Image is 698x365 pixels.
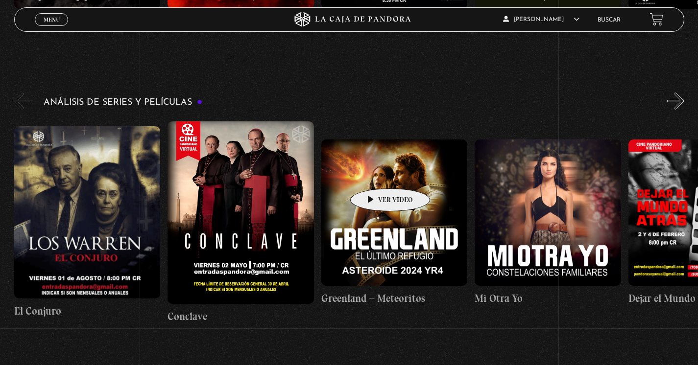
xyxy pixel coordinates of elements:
[14,117,161,328] a: El Conjuro
[475,291,621,306] h4: Mi Otra Yo
[168,309,314,324] h4: Conclave
[44,98,203,107] h3: Análisis de series y películas
[650,13,663,26] a: View your shopping cart
[44,17,60,23] span: Menu
[14,303,161,319] h4: El Conjuro
[40,25,63,32] span: Cerrar
[475,117,621,328] a: Mi Otra Yo
[598,17,621,23] a: Buscar
[321,291,468,306] h4: Greenland – Meteoritos
[14,14,161,29] h4: Papa [PERSON_NAME]
[503,17,579,23] span: [PERSON_NAME]
[321,117,468,328] a: Greenland – Meteoritos
[14,92,31,110] button: Previous
[168,117,314,328] a: Conclave
[667,92,684,110] button: Next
